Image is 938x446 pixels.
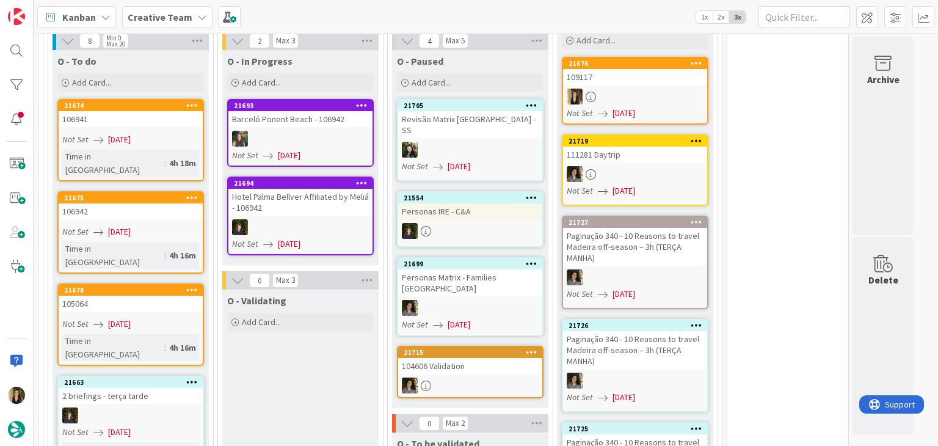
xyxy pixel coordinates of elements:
div: 21675 [59,192,203,203]
img: MS [567,269,583,285]
span: Kanban [62,10,96,24]
div: 109117 [563,69,707,85]
div: 216632 briefings - terça tarde [59,377,203,404]
div: 21726 [563,320,707,331]
span: [DATE] [108,426,131,439]
i: Not Set [567,108,593,119]
div: 21727 [569,218,707,227]
a: 21715104606 ValidationMS [397,346,544,398]
i: Not Set [62,426,89,437]
div: 21719111281 Daytrip [563,136,707,163]
div: 21715 [404,348,542,357]
span: Add Card... [576,35,616,46]
div: 21725 [563,423,707,434]
div: 21678105064 [59,285,203,312]
a: 21676109117SPNot Set[DATE] [562,57,708,125]
img: MS [402,378,418,393]
a: 21727Paginação 340 - 10 Reasons to travel Madeira off-season – 3h (TERÇA MANHA)MSNot Set[DATE] [562,216,708,309]
a: 21705Revisão Matrix [GEOGRAPHIC_DATA] - SSBCNot Set[DATE] [397,99,544,181]
div: 4h 16m [166,341,199,354]
div: 21715 [398,347,542,358]
div: 4h 16m [166,249,199,262]
div: 21676 [563,58,707,69]
div: 21663 [59,377,203,388]
div: Max 3 [276,38,295,44]
div: 21727Paginação 340 - 10 Reasons to travel Madeira off-season – 3h (TERÇA MANHA) [563,217,707,266]
a: 21726Paginação 340 - 10 Reasons to travel Madeira off-season – 3h (TERÇA MANHA)MSNot Set[DATE] [562,319,708,412]
div: 21705 [404,101,542,110]
div: 21705Revisão Matrix [GEOGRAPHIC_DATA] - SS [398,100,542,138]
div: Personas IRE - C&A [398,203,542,219]
div: 21726 [569,321,707,330]
span: 0 [419,416,440,431]
span: O - In Progress [227,55,293,67]
div: MC [228,219,373,235]
div: Max 2 [446,420,465,426]
a: 21678105064Not Set[DATE]Time in [GEOGRAPHIC_DATA]:4h 16m [57,283,204,366]
div: MS [398,300,542,316]
span: Support [26,2,56,16]
i: Not Set [567,392,593,403]
span: Add Card... [412,77,451,88]
i: Not Set [232,238,258,249]
span: 0 [249,273,270,288]
div: 21699Personas Matrix - Families [GEOGRAPHIC_DATA] [398,258,542,296]
b: Creative Team [128,11,192,23]
div: 21694Hotel Palma Bellver Affiliated by Meliá - 106942 [228,178,373,216]
div: 21699 [398,258,542,269]
span: Add Card... [72,77,111,88]
img: SP [8,387,25,404]
div: 21693Barceló Ponent Beach - 106942 [228,100,373,127]
div: MS [398,378,542,393]
div: 21674 [64,101,203,110]
span: 2 [249,34,270,48]
span: [DATE] [278,149,300,162]
a: 21554Personas IRE - C&AMC [397,191,544,247]
i: Not Set [402,319,428,330]
a: 21675106942Not Set[DATE]Time in [GEOGRAPHIC_DATA]:4h 16m [57,191,204,274]
span: [DATE] [613,288,635,301]
div: Max 20 [106,41,125,47]
div: 21693 [228,100,373,111]
input: Quick Filter... [758,6,850,28]
span: : [164,156,166,170]
div: 21554 [404,194,542,202]
img: Visit kanbanzone.com [8,8,25,25]
div: Time in [GEOGRAPHIC_DATA] [62,242,164,269]
div: MC [398,223,542,239]
span: [DATE] [108,318,131,331]
img: SP [567,89,583,104]
div: 21678 [64,286,203,294]
a: 21699Personas Matrix - Families [GEOGRAPHIC_DATA]MSNot Set[DATE] [397,257,544,336]
img: MC [402,223,418,239]
div: 105064 [59,296,203,312]
div: 21674 [59,100,203,111]
a: 21674106941Not Set[DATE]Time in [GEOGRAPHIC_DATA]:4h 18m [57,99,204,181]
span: 8 [79,34,100,48]
i: Not Set [232,150,258,161]
span: 4 [419,34,440,48]
div: 21699 [404,260,542,268]
span: [DATE] [278,238,300,250]
div: Time in [GEOGRAPHIC_DATA] [62,150,164,177]
div: 106941 [59,111,203,127]
div: 21719 [569,137,707,145]
img: MC [62,408,78,423]
div: 104606 Validation [398,358,542,374]
div: 4h 18m [166,156,199,170]
div: IG [228,131,373,147]
div: MC [59,408,203,423]
div: Barceló Ponent Beach - 106942 [228,111,373,127]
span: O - Validating [227,294,286,307]
span: [DATE] [448,318,470,331]
div: 2 briefings - terça tarde [59,388,203,404]
div: Revisão Matrix [GEOGRAPHIC_DATA] - SS [398,111,542,138]
span: [DATE] [448,160,470,173]
div: 106942 [59,203,203,219]
i: Not Set [402,161,428,172]
span: [DATE] [108,133,131,146]
img: MS [567,166,583,182]
a: 21693Barceló Ponent Beach - 106942IGNot Set[DATE] [227,99,374,167]
img: MC [232,219,248,235]
span: O - Paused [397,55,443,67]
